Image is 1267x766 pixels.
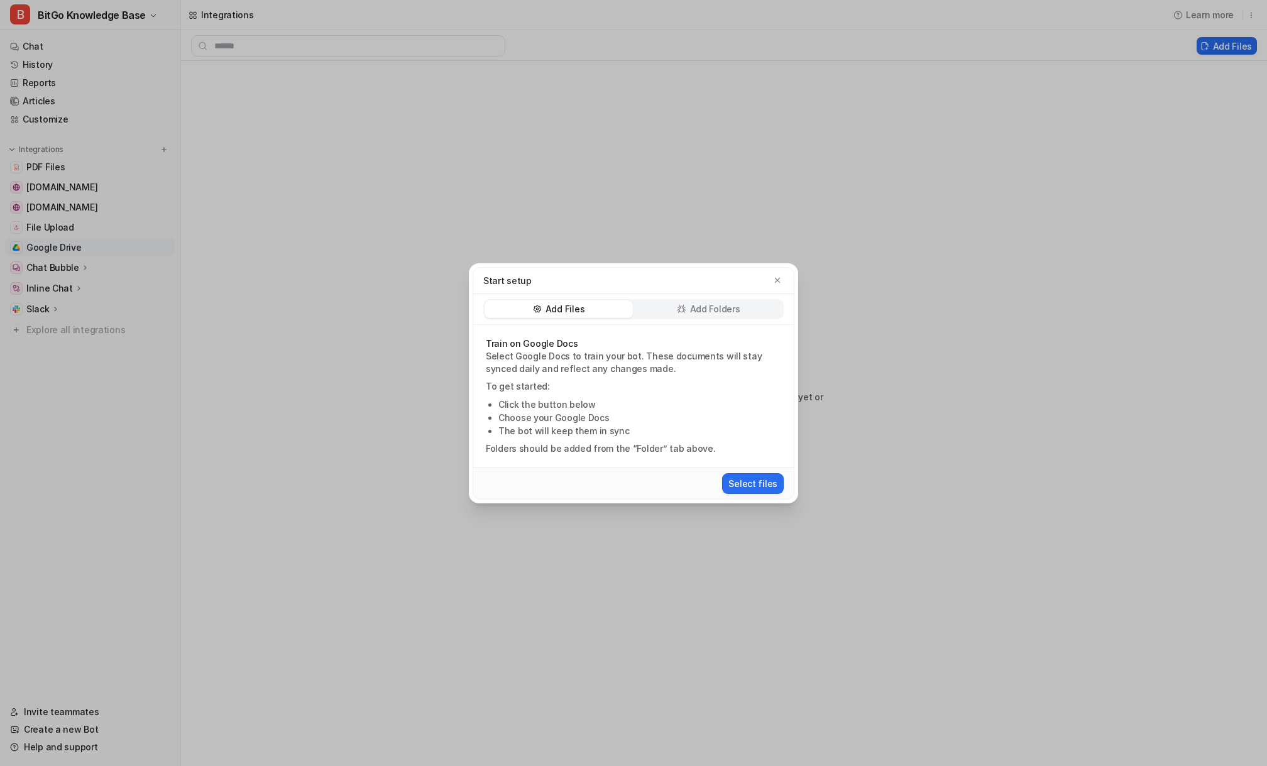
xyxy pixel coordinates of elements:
[498,424,781,437] li: The bot will keep them in sync
[546,303,584,315] p: Add Files
[486,350,781,375] p: Select Google Docs to train your bot. These documents will stay synced daily and reflect any chan...
[722,473,784,494] button: Select files
[498,398,781,411] li: Click the button below
[486,380,781,393] p: To get started:
[486,337,781,350] p: Train on Google Docs
[483,274,532,287] p: Start setup
[498,411,781,424] li: Choose your Google Docs
[486,442,781,455] p: Folders should be added from the “Folder” tab above.
[690,303,740,315] p: Add Folders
